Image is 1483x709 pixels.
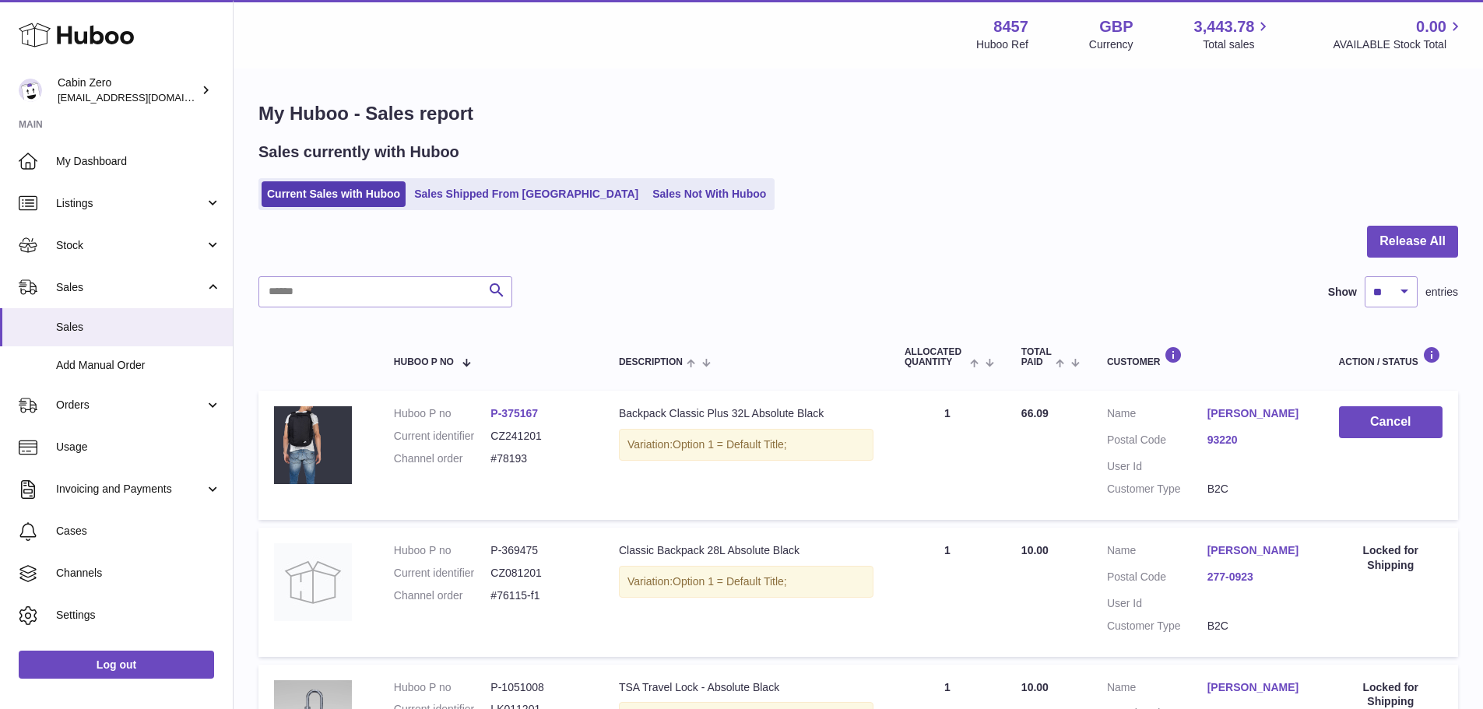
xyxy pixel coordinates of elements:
[56,280,205,295] span: Sales
[56,440,221,455] span: Usage
[394,543,491,558] dt: Huboo P no
[1207,543,1308,558] a: [PERSON_NAME]
[58,91,229,104] span: [EMAIL_ADDRESS][DOMAIN_NAME]
[1107,570,1207,588] dt: Postal Code
[56,482,205,497] span: Invoicing and Payments
[1107,680,1207,699] dt: Name
[619,543,873,558] div: Classic Backpack 28L Absolute Black
[1425,285,1458,300] span: entries
[490,566,588,581] dd: CZ081201
[262,181,406,207] a: Current Sales with Huboo
[1107,406,1207,425] dt: Name
[58,75,198,105] div: Cabin Zero
[394,357,454,367] span: Huboo P no
[1107,433,1207,451] dt: Postal Code
[490,429,588,444] dd: CZ241201
[1207,619,1308,634] dd: B2C
[647,181,771,207] a: Sales Not With Huboo
[1107,543,1207,562] dt: Name
[1207,680,1308,695] a: [PERSON_NAME]
[1416,16,1446,37] span: 0.00
[490,588,588,603] dd: #76115-f1
[905,347,966,367] span: ALLOCATED Quantity
[490,543,588,558] dd: P-369475
[976,37,1028,52] div: Huboo Ref
[56,238,205,253] span: Stock
[1194,16,1273,52] a: 3,443.78 Total sales
[1203,37,1272,52] span: Total sales
[1107,346,1308,367] div: Customer
[56,566,221,581] span: Channels
[1333,37,1464,52] span: AVAILABLE Stock Total
[409,181,644,207] a: Sales Shipped From [GEOGRAPHIC_DATA]
[56,398,205,412] span: Orders
[56,524,221,539] span: Cases
[1021,407,1049,419] span: 66.09
[56,154,221,169] span: My Dashboard
[1194,16,1255,37] span: 3,443.78
[56,320,221,335] span: Sales
[619,406,873,421] div: Backpack Classic Plus 32L Absolute Black
[889,528,1006,657] td: 1
[619,357,683,367] span: Description
[394,588,491,603] dt: Channel order
[1328,285,1357,300] label: Show
[258,101,1458,126] h1: My Huboo - Sales report
[56,358,221,373] span: Add Manual Order
[1339,543,1443,573] div: Locked for Shipping
[394,680,491,695] dt: Huboo P no
[993,16,1028,37] strong: 8457
[394,451,491,466] dt: Channel order
[19,651,214,679] a: Log out
[274,406,352,484] img: cabinzero-classic-plus-absolute-black21_6abadc6f-c464-4ba3-a804-4fceee39444f.jpg
[1021,347,1052,367] span: Total paid
[1089,37,1133,52] div: Currency
[1107,596,1207,611] dt: User Id
[619,429,873,461] div: Variation:
[1099,16,1133,37] strong: GBP
[1339,406,1443,438] button: Cancel
[889,391,1006,520] td: 1
[394,429,491,444] dt: Current identifier
[1333,16,1464,52] a: 0.00 AVAILABLE Stock Total
[490,680,588,695] dd: P-1051008
[1339,346,1443,367] div: Action / Status
[1021,681,1049,693] span: 10.00
[1107,619,1207,634] dt: Customer Type
[1107,459,1207,474] dt: User Id
[619,680,873,695] div: TSA Travel Lock - Absolute Black
[56,608,221,623] span: Settings
[394,406,491,421] dt: Huboo P no
[490,407,538,419] a: P-375167
[1021,544,1049,556] span: 10.00
[1207,406,1308,421] a: [PERSON_NAME]
[619,566,873,598] div: Variation:
[1207,433,1308,448] a: 93220
[274,543,352,621] img: no-photo.jpg
[258,142,459,163] h2: Sales currently with Huboo
[673,575,787,588] span: Option 1 = Default Title;
[19,79,42,102] img: internalAdmin-8457@internal.huboo.com
[1207,482,1308,497] dd: B2C
[1367,226,1458,258] button: Release All
[673,438,787,451] span: Option 1 = Default Title;
[394,566,491,581] dt: Current identifier
[1207,570,1308,584] a: 277-0923
[490,451,588,466] dd: #78193
[56,196,205,211] span: Listings
[1107,482,1207,497] dt: Customer Type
